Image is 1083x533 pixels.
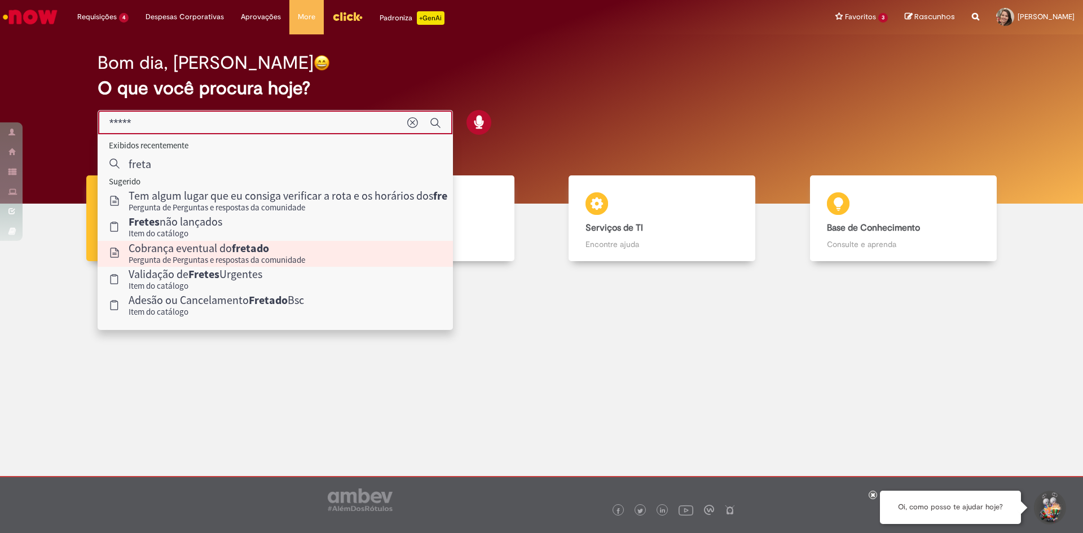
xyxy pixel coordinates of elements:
h2: O que você procura hoje? [98,78,986,98]
div: Padroniza [380,11,444,25]
span: Requisições [77,11,117,23]
h2: Bom dia, [PERSON_NAME] [98,53,314,73]
span: 3 [878,13,888,23]
img: logo_footer_youtube.png [679,503,693,517]
a: Tirar dúvidas Tirar dúvidas com Lupi Assist e Gen Ai [59,175,301,262]
p: Encontre ajuda [585,239,738,250]
img: logo_footer_facebook.png [615,508,621,514]
button: Iniciar Conversa de Suporte [1032,491,1066,525]
a: Rascunhos [905,12,955,23]
img: logo_footer_workplace.png [704,505,714,515]
a: Base de Conhecimento Consulte e aprenda [783,175,1024,262]
span: Favoritos [845,11,876,23]
p: +GenAi [417,11,444,25]
img: click_logo_yellow_360x200.png [332,8,363,25]
b: Base de Conhecimento [827,222,920,234]
img: logo_footer_ambev_rotulo_gray.png [328,488,393,511]
img: logo_footer_twitter.png [637,508,643,514]
span: Rascunhos [914,11,955,22]
span: 4 [119,13,129,23]
img: logo_footer_naosei.png [725,505,735,515]
img: logo_footer_linkedin.png [660,508,666,514]
span: Aprovações [241,11,281,23]
img: ServiceNow [1,6,59,28]
div: Oi, como posso te ajudar hoje? [880,491,1021,524]
span: [PERSON_NAME] [1018,12,1075,21]
span: More [298,11,315,23]
span: Despesas Corporativas [146,11,224,23]
b: Serviços de TI [585,222,643,234]
img: happy-face.png [314,55,330,71]
a: Serviços de TI Encontre ajuda [541,175,783,262]
p: Consulte e aprenda [827,239,980,250]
